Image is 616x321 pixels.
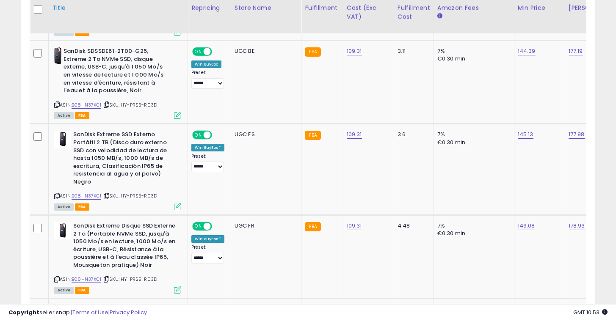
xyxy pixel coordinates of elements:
[54,203,74,211] span: All listings currently available for purchase on Amazon
[437,47,508,55] div: 7%
[191,70,224,89] div: Preset:
[191,144,224,151] div: Win BuyBox *
[54,131,181,209] div: ASIN:
[518,3,561,12] div: Min Price
[75,203,89,211] span: FBA
[193,132,204,139] span: ON
[191,244,224,263] div: Preset:
[518,130,533,139] a: 145.13
[191,154,224,173] div: Preset:
[102,102,157,108] span: | SKU: HY-PRS5-R03D
[110,308,147,316] a: Privacy Policy
[52,3,184,12] div: Title
[191,3,227,12] div: Repricing
[54,131,71,148] img: 418e827IXbL._SL40_.jpg
[235,3,298,12] div: Store Name
[235,131,295,138] div: UGC ES
[398,3,430,21] div: Fulfillment Cost
[569,130,585,139] a: 177.98
[573,308,608,316] span: 2025-08-18 10:53 GMT
[8,308,39,316] strong: Copyright
[305,222,320,231] small: FBA
[72,276,101,283] a: B08HN37XC1
[235,47,295,55] div: UGC BE
[398,47,427,55] div: 3.11
[191,60,221,68] div: Win BuyBox
[72,102,101,109] a: B08HN37XC1
[102,276,157,283] span: | SKU: HY-PRS5-R03D
[54,47,61,64] img: 41eTFK7clfL._SL40_.jpg
[54,222,181,293] div: ASIN:
[211,48,224,55] span: OFF
[193,48,204,55] span: ON
[569,47,583,55] a: 177.19
[437,12,442,20] small: Amazon Fees.
[54,112,74,119] span: All listings currently available for purchase on Amazon
[347,130,362,139] a: 109.31
[54,287,74,294] span: All listings currently available for purchase on Amazon
[54,222,71,239] img: 418e827IXbL._SL40_.jpg
[72,192,101,200] a: B08HN37XC1
[347,47,362,55] a: 109.31
[235,222,295,230] div: UGC FR
[518,222,535,230] a: 146.08
[102,192,157,199] span: | SKU: HY-PRS5-R03D
[73,222,176,271] b: SanDisk Extreme Disque SSD Externe 2 To (Portable NVMe SSD, jusqu'à 1050 Mo/s en lecture, 1000 Mo...
[54,47,181,118] div: ASIN:
[64,47,166,96] b: SanDisk SDSSDE61-2T00-G25, Extreme 2 To NVMe SSD, disque externe, USB-C, jusqu'à 1 050 Mo/s en vi...
[75,287,89,294] span: FBA
[398,222,427,230] div: 4.48
[437,3,511,12] div: Amazon Fees
[347,3,390,21] div: Cost (Exc. VAT)
[305,131,320,140] small: FBA
[437,222,508,230] div: 7%
[75,112,89,119] span: FBA
[73,131,176,188] b: SanDisk Extreme SSD Externo Portátil 2 TB (Disco duro externo SSD con velodidad de lectura de has...
[569,222,585,230] a: 178.93
[72,308,108,316] a: Terms of Use
[193,223,204,230] span: ON
[398,131,427,138] div: 3.6
[437,230,508,237] div: €0.30 min
[211,132,224,139] span: OFF
[8,309,147,317] div: seller snap | |
[347,222,362,230] a: 109.31
[437,139,508,146] div: €0.30 min
[518,47,536,55] a: 144.39
[437,55,508,63] div: €0.30 min
[211,223,224,230] span: OFF
[191,235,224,243] div: Win BuyBox *
[305,3,339,12] div: Fulfillment
[305,47,320,57] small: FBA
[437,131,508,138] div: 7%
